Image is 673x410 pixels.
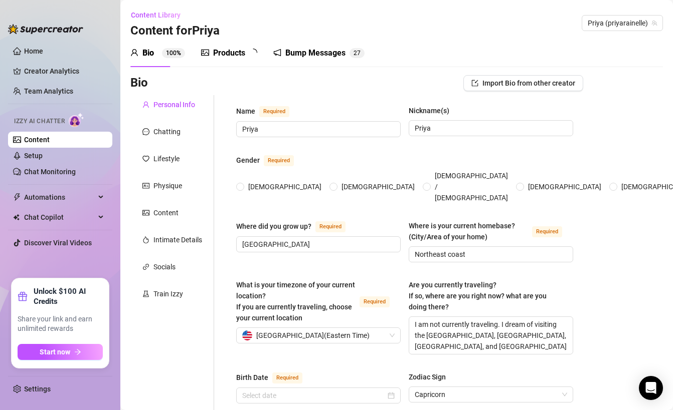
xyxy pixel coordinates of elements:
[256,328,370,343] span: [GEOGRAPHIC_DATA] ( Eastern Time )
[153,207,179,218] div: Content
[142,155,149,162] span: heart
[236,371,313,383] label: Birth Date
[213,47,245,59] div: Products
[18,291,28,301] span: gift
[142,128,149,135] span: message
[24,168,76,176] a: Chat Monitoring
[142,236,149,243] span: fire
[8,24,83,34] img: logo-BBDzfeDw.svg
[273,49,281,57] span: notification
[409,220,528,242] div: Where is your current homebase? (City/Area of your home)
[350,48,365,58] sup: 27
[463,75,583,91] button: Import Bio from other creator
[639,376,663,400] div: Open Intercom Messenger
[24,87,73,95] a: Team Analytics
[24,209,95,225] span: Chat Copilot
[24,47,43,55] a: Home
[142,209,149,216] span: picture
[409,105,456,116] label: Nickname(s)
[471,80,478,87] span: import
[130,49,138,57] span: user
[153,126,181,137] div: Chatting
[201,49,209,57] span: picture
[524,181,605,192] span: [DEMOGRAPHIC_DATA]
[162,48,185,58] sup: 100%
[285,47,346,59] div: Bump Messages
[142,290,149,297] span: experiment
[415,387,567,402] span: Capricorn
[153,288,183,299] div: Train Izzy
[130,75,148,91] h3: Bio
[360,296,390,307] span: Required
[14,117,65,126] span: Izzy AI Chatter
[651,20,657,26] span: team
[24,189,95,205] span: Automations
[236,105,300,117] label: Name
[409,220,573,242] label: Where is your current homebase? (City/Area of your home)
[130,7,189,23] button: Content Library
[69,113,84,127] img: AI Chatter
[248,47,259,58] span: loading
[18,344,103,360] button: Start nowarrow-right
[415,123,565,134] input: Nickname(s)
[13,193,21,201] span: thunderbolt
[24,152,43,160] a: Setup
[588,16,657,31] span: Priya (priyarainelle)
[74,348,81,355] span: arrow-right
[264,155,294,166] span: Required
[532,226,562,237] span: Required
[13,214,20,221] img: Chat Copilot
[272,372,302,383] span: Required
[409,105,449,116] div: Nickname(s)
[354,50,357,57] span: 2
[357,50,361,57] span: 7
[130,23,220,39] h3: Content for Priya
[142,182,149,189] span: idcard
[142,263,149,270] span: link
[415,249,565,260] input: Where is your current homebase? (City/Area of your home)
[409,281,547,311] span: Are you currently traveling? If so, where are you right now? what are you doing there?
[409,371,446,382] div: Zodiac Sign
[242,239,393,250] input: Where did you grow up?
[153,261,176,272] div: Socials
[338,181,419,192] span: [DEMOGRAPHIC_DATA]
[142,47,154,59] div: Bio
[24,63,104,79] a: Creator Analytics
[34,286,103,306] strong: Unlock $100 AI Credits
[153,153,180,164] div: Lifestyle
[236,106,255,117] div: Name
[24,385,51,393] a: Settings
[236,221,311,232] div: Where did you grow up?
[244,181,325,192] span: [DEMOGRAPHIC_DATA]
[153,234,202,245] div: Intimate Details
[236,372,268,383] div: Birth Date
[431,170,512,203] span: [DEMOGRAPHIC_DATA] / [DEMOGRAPHIC_DATA]
[482,79,575,87] span: Import Bio from other creator
[242,124,393,135] input: Name
[40,348,70,356] span: Start now
[259,106,289,117] span: Required
[153,99,195,110] div: Personal Info
[236,220,357,232] label: Where did you grow up?
[242,390,386,401] input: Birth Date
[409,371,453,382] label: Zodiac Sign
[24,239,92,247] a: Discover Viral Videos
[131,11,181,19] span: Content Library
[18,314,103,334] span: Share your link and earn unlimited rewards
[236,281,355,322] span: What is your timezone of your current location? If you are currently traveling, choose your curre...
[24,136,50,144] a: Content
[236,154,305,166] label: Gender
[409,317,573,354] textarea: I am not currently traveling. I dream of visiting the [GEOGRAPHIC_DATA], [GEOGRAPHIC_DATA], [GEOG...
[236,155,260,166] div: Gender
[242,330,252,340] img: us
[153,180,182,191] div: Physique
[142,101,149,108] span: user
[315,221,346,232] span: Required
